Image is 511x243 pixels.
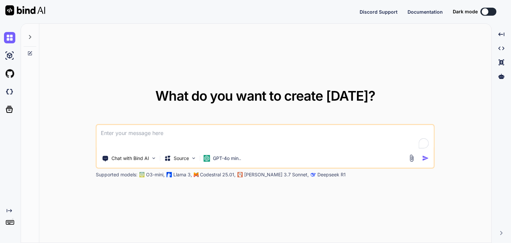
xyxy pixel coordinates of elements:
p: Codestral 25.01, [200,171,236,178]
img: icon [422,155,429,162]
img: claude [238,172,243,177]
textarea: To enrich screen reader interactions, please activate Accessibility in Grammarly extension settings [97,125,434,150]
p: Source [174,155,189,162]
p: Supported models: [96,171,137,178]
img: Pick Models [191,155,197,161]
button: Documentation [408,8,443,15]
img: Bind AI [5,5,45,15]
p: GPT-4o min.. [213,155,241,162]
img: Pick Tools [151,155,157,161]
p: [PERSON_NAME] 3.7 Sonnet, [244,171,309,178]
p: Deepseek R1 [317,171,346,178]
span: Dark mode [453,8,478,15]
img: darkCloudIdeIcon [4,86,15,97]
img: GPT-4 [139,172,145,177]
img: attachment [408,154,416,162]
p: Llama 3, [173,171,192,178]
p: O3-mini, [146,171,165,178]
img: GPT-4o mini [204,155,210,162]
span: Documentation [408,9,443,15]
p: Chat with Bind AI [111,155,149,162]
img: claude [311,172,316,177]
img: chat [4,32,15,43]
span: What do you want to create [DATE]? [155,88,375,104]
button: Discord Support [360,8,398,15]
img: Mistral-AI [194,172,199,177]
img: githubLight [4,68,15,79]
img: Llama2 [167,172,172,177]
img: ai-studio [4,50,15,61]
span: Discord Support [360,9,398,15]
